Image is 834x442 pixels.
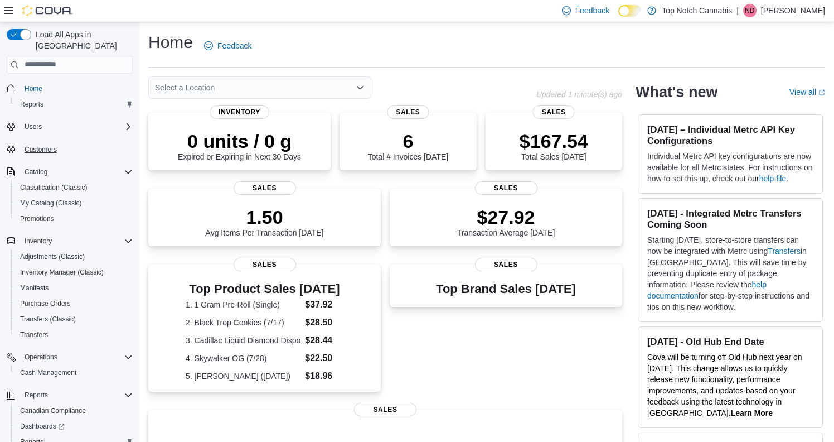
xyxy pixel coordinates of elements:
[16,98,133,111] span: Reports
[200,35,256,57] a: Feedback
[31,29,133,51] span: Load All Apps in [GEOGRAPHIC_DATA]
[457,206,555,228] p: $27.92
[16,181,133,194] span: Classification (Classic)
[818,89,825,96] svg: External link
[16,281,53,295] a: Manifests
[2,349,137,365] button: Operations
[178,130,301,161] div: Expired or Expiring in Next 30 Days
[743,4,757,17] div: Nick Duperry
[16,266,133,279] span: Inventory Manager (Classic)
[761,4,825,17] p: [PERSON_NAME]
[20,350,133,364] span: Operations
[16,266,108,279] a: Inventory Manager (Classic)
[20,388,52,402] button: Reports
[520,130,588,152] p: $167.54
[745,4,754,17] span: ND
[2,233,137,249] button: Inventory
[520,130,588,161] div: Total Sales [DATE]
[305,352,343,365] dd: $22.50
[20,183,88,192] span: Classification (Classic)
[618,5,642,17] input: Dark Mode
[536,90,622,99] p: Updated 1 minute(s) ago
[11,327,137,343] button: Transfers
[16,181,92,194] a: Classification (Classic)
[16,404,90,417] a: Canadian Compliance
[16,297,133,310] span: Purchase Orders
[25,167,47,176] span: Catalog
[16,98,48,111] a: Reports
[186,282,343,296] h3: Top Product Sales [DATE]
[647,151,813,184] p: Individual Metrc API key configurations are now available for all Metrc states. For instructions ...
[234,181,296,195] span: Sales
[16,250,89,263] a: Adjustments (Classic)
[16,250,133,263] span: Adjustments (Classic)
[356,83,365,92] button: Open list of options
[210,105,269,119] span: Inventory
[768,247,801,256] a: Transfers
[736,4,739,17] p: |
[20,284,49,292] span: Manifests
[575,5,609,16] span: Feedback
[759,174,786,183] a: help file
[20,234,56,248] button: Inventory
[305,334,343,347] dd: $28.44
[11,419,137,434] a: Dashboards
[305,316,343,329] dd: $28.50
[11,280,137,296] button: Manifests
[436,282,576,296] h3: Top Brand Sales [DATE]
[20,350,62,364] button: Operations
[148,31,193,54] h1: Home
[11,365,137,381] button: Cash Management
[22,5,72,16] img: Cova
[25,122,42,131] span: Users
[368,130,448,152] p: 6
[16,212,133,225] span: Promotions
[11,211,137,227] button: Promotions
[20,368,76,377] span: Cash Management
[186,353,300,364] dt: 4. Skywalker OG (7/28)
[647,280,767,300] a: help documentation
[20,81,133,95] span: Home
[25,84,42,93] span: Home
[16,281,133,295] span: Manifests
[234,258,296,271] span: Sales
[20,165,133,179] span: Catalog
[16,313,133,326] span: Transfers (Classic)
[20,234,133,248] span: Inventory
[731,409,773,417] a: Learn More
[16,366,81,379] a: Cash Management
[16,366,133,379] span: Cash Management
[16,196,86,210] a: My Catalog (Classic)
[305,298,343,311] dd: $37.92
[2,164,137,180] button: Catalog
[186,335,300,346] dt: 3. Cadillac Liquid Diamond Dispo
[20,388,133,402] span: Reports
[16,420,69,433] a: Dashboards
[2,141,137,157] button: Customers
[647,336,813,347] h3: [DATE] - Old Hub End Date
[354,403,416,416] span: Sales
[20,142,133,156] span: Customers
[25,391,48,400] span: Reports
[20,422,65,431] span: Dashboards
[16,328,52,342] a: Transfers
[16,328,133,342] span: Transfers
[16,313,80,326] a: Transfers (Classic)
[16,420,133,433] span: Dashboards
[206,206,324,237] div: Avg Items Per Transaction [DATE]
[16,212,59,225] a: Promotions
[387,105,429,119] span: Sales
[662,4,732,17] p: Top Notch Cannabis
[20,330,48,339] span: Transfers
[20,120,46,133] button: Users
[20,100,43,109] span: Reports
[186,299,300,310] dt: 1. 1 Gram Pre-Roll (Single)
[20,406,86,415] span: Canadian Compliance
[25,145,57,154] span: Customers
[20,268,104,277] span: Inventory Manager (Classic)
[475,181,537,195] span: Sales
[789,88,825,97] a: View allExternal link
[636,83,717,101] h2: What's new
[11,296,137,311] button: Purchase Orders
